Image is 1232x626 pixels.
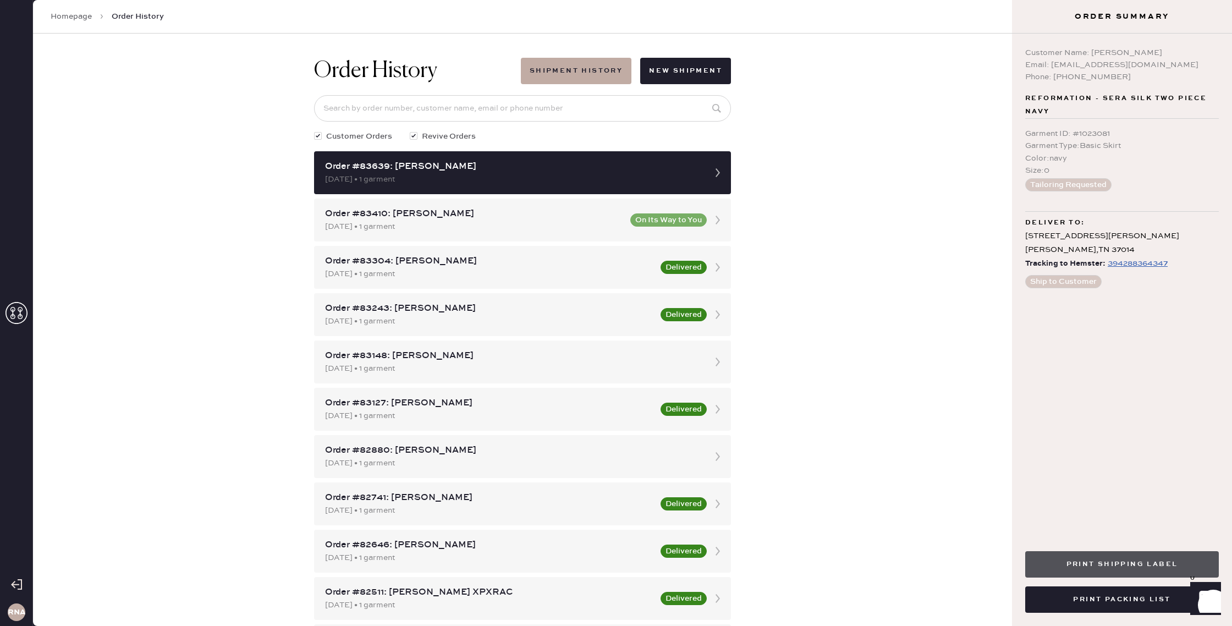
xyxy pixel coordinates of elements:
[325,599,654,611] div: [DATE] • 1 garment
[640,58,731,84] button: New Shipment
[325,268,654,280] div: [DATE] • 1 garment
[1025,152,1219,164] div: Color : navy
[325,255,654,268] div: Order #83304: [PERSON_NAME]
[1025,47,1219,59] div: Customer Name: [PERSON_NAME]
[1025,558,1219,569] a: Print Shipping Label
[1025,164,1219,177] div: Size : 0
[1025,128,1219,140] div: Garment ID : # 1023081
[325,457,700,469] div: [DATE] • 1 garment
[1180,576,1227,624] iframe: Front Chat
[1025,71,1219,83] div: Phone: [PHONE_NUMBER]
[325,315,654,327] div: [DATE] • 1 garment
[325,444,700,457] div: Order #82880: [PERSON_NAME]
[325,397,654,410] div: Order #83127: [PERSON_NAME]
[326,130,392,142] span: Customer Orders
[1108,257,1168,270] div: https://www.fedex.com/apps/fedextrack/?tracknumbers=394288364347&cntry_code=US
[1012,11,1232,22] h3: Order Summary
[325,586,654,599] div: Order #82511: [PERSON_NAME] XPXRAC
[661,308,707,321] button: Delivered
[1025,140,1219,152] div: Garment Type : Basic Skirt
[325,221,624,233] div: [DATE] • 1 garment
[1025,257,1105,271] span: Tracking to Hemster:
[1025,275,1102,288] button: Ship to Customer
[325,552,654,564] div: [DATE] • 1 garment
[325,207,624,221] div: Order #83410: [PERSON_NAME]
[661,592,707,605] button: Delivered
[1025,178,1112,191] button: Tailoring Requested
[51,11,92,22] a: Homepage
[422,130,476,142] span: Revive Orders
[8,608,25,616] h3: RNA
[661,261,707,274] button: Delivered
[521,58,631,84] button: Shipment History
[325,410,654,422] div: [DATE] • 1 garment
[661,497,707,510] button: Delivered
[1025,92,1219,118] span: Reformation - Sera Silk Two Piece navy
[1025,59,1219,71] div: Email: [EMAIL_ADDRESS][DOMAIN_NAME]
[325,363,700,375] div: [DATE] • 1 garment
[325,491,654,504] div: Order #82741: [PERSON_NAME]
[314,95,731,122] input: Search by order number, customer name, email or phone number
[314,58,437,84] h1: Order History
[1025,586,1219,613] button: Print Packing List
[325,160,700,173] div: Order #83639: [PERSON_NAME]
[325,504,654,517] div: [DATE] • 1 garment
[1025,216,1085,229] span: Deliver to:
[630,213,707,227] button: On Its Way to You
[661,403,707,416] button: Delivered
[1025,551,1219,578] button: Print Shipping Label
[1105,257,1168,271] a: 394288364347
[325,349,700,363] div: Order #83148: [PERSON_NAME]
[661,545,707,558] button: Delivered
[325,173,700,185] div: [DATE] • 1 garment
[112,11,164,22] span: Order History
[325,302,654,315] div: Order #83243: [PERSON_NAME]
[325,539,654,552] div: Order #82646: [PERSON_NAME]
[1025,229,1219,257] div: [STREET_ADDRESS][PERSON_NAME] [PERSON_NAME] , TN 37014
